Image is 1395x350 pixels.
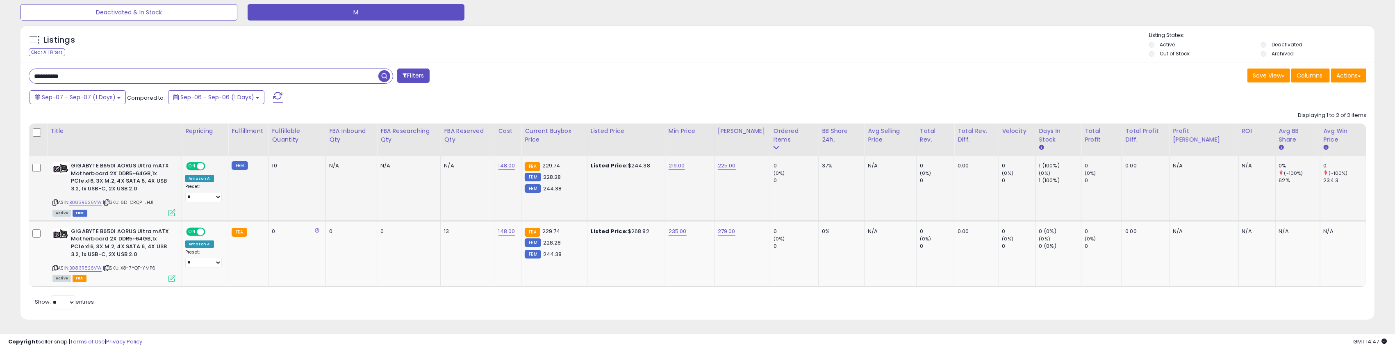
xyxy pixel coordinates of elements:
span: Sep-07 - Sep-07 (1 Days) [42,93,116,101]
div: $268.82 [591,228,659,235]
div: Profit [PERSON_NAME] [1173,127,1235,144]
strong: Copyright [8,338,38,345]
div: 0.00 [1125,228,1163,235]
div: N/A [1242,162,1269,169]
button: Deactivated & In Stock [20,4,237,21]
div: 0.00 [958,228,992,235]
span: Sep-06 - Sep-06 (1 Days) [180,93,254,101]
span: 228.28 [543,173,561,181]
div: 0 [1085,177,1122,184]
div: N/A [444,162,488,169]
div: Velocity [1002,127,1032,135]
div: Fulfillment [232,127,265,135]
div: Min Price [669,127,711,135]
b: GIGABYTE B650I AORUS Ultra mATX Motherboard 2X DDR5~64GB,1x PCIe x16, 3X M.2, 4X SATA 6, 4X USB 3... [71,162,171,194]
a: Terms of Use [70,338,105,345]
button: Sep-07 - Sep-07 (1 Days) [30,90,126,104]
div: Avg Selling Price [868,127,913,144]
a: 148.00 [498,162,515,170]
span: ON [187,228,197,235]
div: 0 [380,228,434,235]
span: | SKU: 6D-ORQP-LHJ1 [103,199,153,206]
small: FBA [525,162,540,171]
a: 235.00 [669,227,687,236]
span: OFF [204,228,217,235]
small: (-100%) [1284,170,1303,176]
div: 0 [1002,242,1035,250]
a: B083R826VW [69,199,102,206]
span: Columns [1297,71,1322,80]
div: 0 [774,162,818,169]
div: Displaying 1 to 2 of 2 items [1298,112,1366,119]
div: Total Rev. Diff. [958,127,995,144]
small: (0%) [1085,236,1096,242]
div: N/A [868,228,910,235]
span: OFF [204,163,217,170]
div: 0 [1085,242,1122,250]
span: 228.28 [543,239,561,247]
label: Out of Stock [1160,50,1190,57]
div: 0% [822,228,858,235]
div: N/A [1242,228,1269,235]
div: 0 [1085,228,1122,235]
button: Filters [397,69,429,83]
div: N/A [1324,228,1360,235]
div: 62% [1279,177,1320,184]
a: 225.00 [718,162,736,170]
span: 244.38 [543,185,562,192]
small: Avg BB Share. [1279,144,1284,151]
div: N/A [1279,228,1314,235]
small: (0%) [920,170,931,176]
div: 10 [272,162,319,169]
div: 0 [920,242,954,250]
img: 416EZs8BnHL._SL40_.jpg [52,162,69,174]
div: Listed Price [591,127,662,135]
a: Privacy Policy [106,338,142,345]
div: Total Rev. [920,127,951,144]
div: Total Profit [1085,127,1118,144]
div: 0% [1279,162,1320,169]
div: 0 [920,162,954,169]
div: 234.3 [1324,177,1366,184]
small: FBM [232,161,248,170]
span: ON [187,163,197,170]
small: FBM [525,250,541,258]
div: 0 [1002,228,1035,235]
small: Days In Stock. [1039,144,1044,151]
div: 0 [1085,162,1122,169]
small: Avg Win Price. [1324,144,1329,151]
div: 0 [920,228,954,235]
label: Active [1160,41,1175,48]
div: 0 [920,177,954,184]
div: Current Buybox Price [525,127,583,144]
span: 2025-09-8 14:47 GMT [1353,338,1387,345]
div: Preset: [185,249,222,268]
small: (0%) [920,236,931,242]
div: 0 [1002,177,1035,184]
span: 229.74 [542,227,560,235]
div: BB Share 24h. [822,127,861,144]
small: (0%) [1085,170,1096,176]
span: Show: entries [35,298,94,306]
div: N/A [1173,228,1232,235]
div: [PERSON_NAME] [718,127,767,135]
small: (0%) [1002,236,1014,242]
div: 13 [444,228,488,235]
div: Title [50,127,178,135]
div: Clear All Filters [29,48,65,56]
span: FBM [73,210,87,217]
span: | SKU: X8-7YQT-YMP6 [103,265,155,271]
div: Days In Stock [1039,127,1078,144]
div: ROI [1242,127,1272,135]
label: Deactivated [1272,41,1302,48]
div: FBA Researching Qty [380,127,437,144]
div: 0 (0%) [1039,228,1081,235]
div: 1 (100%) [1039,162,1081,169]
div: Fulfillable Quantity [272,127,322,144]
span: Compared to: [127,94,165,102]
div: ASIN: [52,162,175,215]
button: Save View [1247,69,1290,82]
small: (-100%) [1329,170,1348,176]
a: 219.00 [669,162,685,170]
small: FBA [232,228,247,237]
